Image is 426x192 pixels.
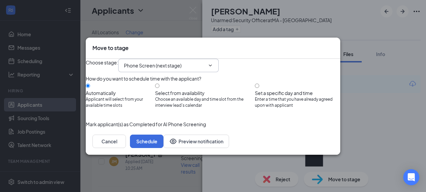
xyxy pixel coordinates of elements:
[86,121,206,128] span: Mark applicant(s) as Completed for AI Phone Screening
[92,44,129,52] h3: Move to stage
[155,96,255,109] span: Choose an available day and time slot from the interview lead’s calendar
[208,63,213,68] svg: ChevronDown
[163,135,229,148] button: Preview notificationEye
[86,59,118,72] span: Choose stage :
[403,169,419,185] div: Open Intercom Messenger
[155,90,255,96] div: Select from availability
[255,96,340,109] span: Enter a time that you have already agreed upon with applicant
[169,137,177,145] svg: Eye
[130,135,163,148] button: Schedule
[92,135,126,148] button: Cancel
[86,96,155,109] span: Applicant will select from your available time slots
[86,90,155,96] div: Automatically
[86,75,340,82] div: How do you want to schedule time with the applicant?
[255,90,340,96] div: Set a specific day and time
